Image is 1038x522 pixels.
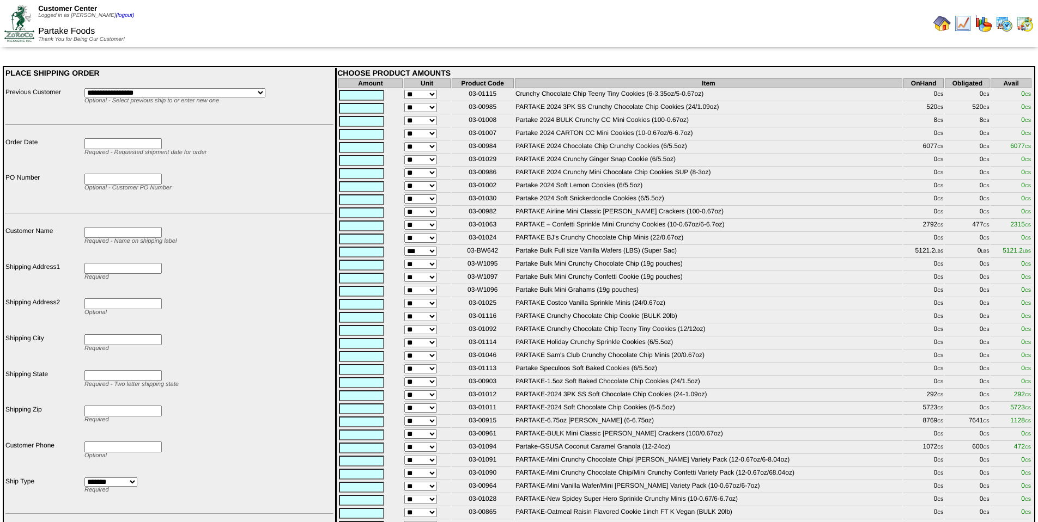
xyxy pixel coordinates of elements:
span: Optional - Customer PO Number [84,185,172,191]
td: 03-01029 [452,155,514,167]
span: CS [983,379,989,384]
td: PARTAKE Airline Mini Classic [PERSON_NAME] Crackers (100-0.67oz) [515,207,902,219]
img: graph.gif [975,15,992,32]
div: CHOOSE PRODUCT AMOUNTS [337,69,1033,77]
td: 8 [945,115,990,127]
span: Required [84,274,109,280]
img: ZoRoCo_Logo(Green%26Foil)%20jpg.webp [4,5,34,41]
span: CS [1025,131,1031,136]
td: 03-01024 [452,233,514,245]
img: home.gif [933,15,951,32]
td: 0 [903,194,944,206]
span: CS [983,196,989,201]
td: 0 [903,207,944,219]
td: 0 [945,259,990,271]
td: Crunchy Chocolate Chip Teeny Tiny Cookies (6-3.35oz/5-0.67oz) [515,89,902,101]
td: 03-01091 [452,455,514,467]
td: Partake Bulk Full size Vanilla Wafers (LBS) (Super Sac) [515,246,902,258]
span: Required [84,487,109,493]
td: 0 [903,168,944,180]
span: CS [937,262,943,267]
span: CS [1025,301,1031,306]
span: CS [1025,157,1031,162]
span: CS [983,170,989,175]
td: PARTAKE-Oatmeal Raisin Flavored Cookie 1inch FT K Vegan (BULK 20lb) [515,507,902,519]
td: 03-00903 [452,377,514,389]
span: Optional - Select previous ship to or enter new one [84,97,219,104]
span: CS [1025,223,1031,228]
span: Thank You for Being Our Customer! [38,36,125,42]
td: 03-00985 [452,102,514,114]
span: CS [1025,196,1031,201]
span: CS [1025,92,1031,97]
td: Partake-GSUSA Coconut Caramel Granola (12-24oz) [515,442,902,454]
span: 0 [1021,456,1031,463]
span: 472 [1014,443,1031,450]
td: PARTAKE Crunchy Chocolate Chip Teeny Tiny Cookies (12/12oz) [515,324,902,336]
td: 0 [945,298,990,310]
span: CS [937,432,943,437]
span: CS [1025,327,1031,332]
span: CS [937,223,943,228]
span: CS [983,458,989,463]
span: CS [1025,484,1031,489]
td: 03-01002 [452,181,514,193]
span: CS [983,471,989,476]
span: CS [983,327,989,332]
td: 0 [945,468,990,480]
td: Shipping City [5,334,83,369]
td: 0 [945,155,990,167]
span: 0 [1021,495,1031,502]
td: Partake 2024 Soft Snickerdoodle Cookies (6/5.5oz) [515,194,902,206]
td: 0 [903,481,944,493]
td: Customer Phone [5,441,83,476]
span: CS [937,366,943,371]
span: CS [983,210,989,214]
span: CS [937,236,943,241]
span: Required - Requested shipment date for order [84,149,207,156]
td: 1072 [903,442,944,454]
td: 2792 [903,220,944,232]
td: 0 [945,390,990,402]
th: Unit [404,78,451,88]
td: 03-00982 [452,207,514,219]
span: 0 [1021,207,1031,215]
span: 0 [1021,90,1031,97]
span: 0 [1021,260,1031,267]
span: CS [983,484,989,489]
span: 0 [1021,482,1031,489]
td: 0 [945,246,990,258]
td: Order Date [5,138,83,173]
span: CS [983,314,989,319]
span: CS [1025,262,1031,267]
span: Required - Two letter shipping state [84,381,179,388]
span: 0 [1021,273,1031,280]
td: 03-01046 [452,351,514,363]
td: 03-00964 [452,481,514,493]
td: 03-01011 [452,403,514,415]
td: 03-W1095 [452,259,514,271]
span: 0 [1021,429,1031,437]
span: CS [937,131,943,136]
span: CS [937,275,943,280]
td: PARTAKE Sam's Club Crunchy Chocolate Chip Minis (20/0.67oz) [515,351,902,363]
span: CS [937,471,943,476]
span: CS [1025,366,1031,371]
span: CS [937,406,943,410]
td: 03-00961 [452,429,514,441]
span: CS [937,301,943,306]
td: 5121.2 [903,246,944,258]
td: 03-01090 [452,468,514,480]
td: Ship Type [5,477,83,508]
span: CS [1025,458,1031,463]
td: 0 [903,311,944,323]
td: Partake Bulk Mini Grahams (19g pouches) [515,285,902,297]
span: CS [937,170,943,175]
td: 0 [945,311,990,323]
td: 0 [903,455,944,467]
td: 03-W1097 [452,272,514,284]
td: Shipping State [5,370,83,404]
span: 5121.2 [1003,247,1031,254]
td: 0 [903,337,944,349]
td: 5723 [903,403,944,415]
